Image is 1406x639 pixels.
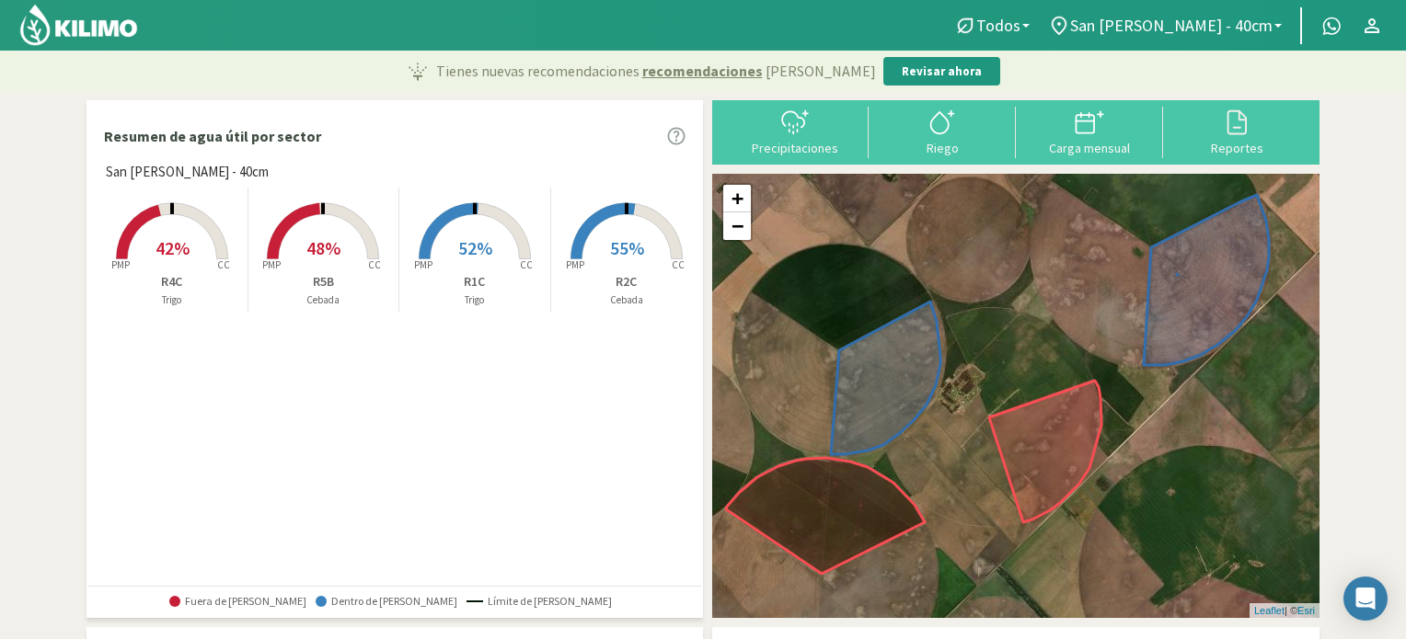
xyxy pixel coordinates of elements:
button: Precipitaciones [721,107,869,155]
div: Reportes [1169,142,1305,154]
p: Revisar ahora [902,63,982,81]
p: Cebada [551,292,703,308]
a: Leaflet [1254,605,1285,616]
tspan: CC [520,258,533,271]
tspan: CC [672,258,685,271]
button: Carga mensual [1016,107,1163,155]
span: San [PERSON_NAME] - 40cm [1070,16,1273,35]
tspan: PMP [414,258,432,271]
div: Riego [874,142,1010,154]
span: 55% [610,236,644,259]
button: Riego [869,107,1016,155]
tspan: CC [217,258,230,271]
tspan: PMP [566,258,584,271]
p: R5B [248,272,399,291]
span: Todos [976,16,1020,35]
button: Reportes [1163,107,1310,155]
span: [PERSON_NAME] [766,60,876,82]
span: San [PERSON_NAME] - 40cm [106,162,269,183]
div: Open Intercom Messenger [1343,576,1388,621]
tspan: PMP [262,258,281,271]
span: Dentro de [PERSON_NAME] [316,595,457,608]
span: 42% [156,236,190,259]
p: Resumen de agua útil por sector [104,125,321,147]
p: R1C [399,272,550,291]
a: Zoom out [723,212,751,240]
p: Trigo [97,292,248,308]
p: R2C [551,272,703,291]
span: Fuera de [PERSON_NAME] [169,595,306,608]
a: Esri [1297,605,1315,616]
span: recomendaciones [642,60,763,82]
button: Revisar ahora [883,57,1000,86]
span: Límite de [PERSON_NAME] [467,595,612,608]
p: Tienes nuevas recomendaciones [436,60,876,82]
p: Cebada [248,292,399,308]
div: Precipitaciones [727,142,863,154]
span: 52% [458,236,492,259]
p: R4C [97,272,248,291]
p: Trigo [399,292,550,308]
div: | © [1250,603,1320,619]
a: Zoom in [723,185,751,212]
tspan: PMP [111,258,130,271]
span: 48% [306,236,340,259]
img: Kilimo [18,3,139,47]
div: Carga mensual [1021,142,1158,154]
tspan: CC [369,258,382,271]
